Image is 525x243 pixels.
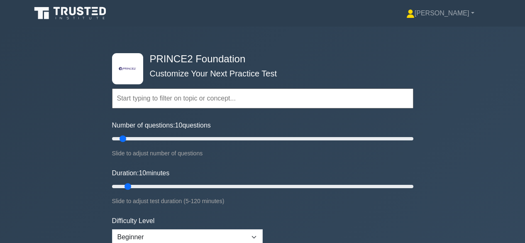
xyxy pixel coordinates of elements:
[139,169,146,177] span: 10
[112,196,413,206] div: Slide to adjust test duration (5-120 minutes)
[175,122,183,129] span: 10
[112,216,155,226] label: Difficulty Level
[112,120,211,130] label: Number of questions: questions
[112,148,413,158] div: Slide to adjust number of questions
[112,168,170,178] label: Duration: minutes
[386,5,494,22] a: [PERSON_NAME]
[112,88,413,108] input: Start typing to filter on topic or concept...
[147,53,373,65] h4: PRINCE2 Foundation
